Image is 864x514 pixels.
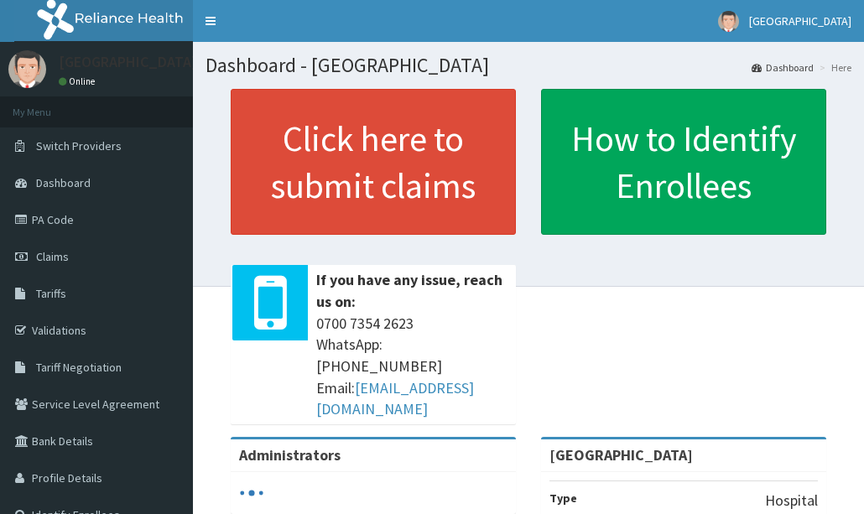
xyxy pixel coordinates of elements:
[36,286,66,301] span: Tariffs
[8,50,46,88] img: User Image
[316,270,502,311] b: If you have any issue, reach us on:
[239,445,341,465] b: Administrators
[59,55,197,70] p: [GEOGRAPHIC_DATA]
[239,480,264,506] svg: audio-loading
[316,378,474,419] a: [EMAIL_ADDRESS][DOMAIN_NAME]
[316,313,507,421] span: 0700 7354 2623 WhatsApp: [PHONE_NUMBER] Email:
[765,490,818,511] p: Hospital
[549,491,577,506] b: Type
[36,249,69,264] span: Claims
[36,175,91,190] span: Dashboard
[541,89,826,235] a: How to Identify Enrollees
[752,60,814,75] a: Dashboard
[815,60,851,75] li: Here
[59,75,99,87] a: Online
[549,445,693,465] strong: [GEOGRAPHIC_DATA]
[231,89,516,235] a: Click here to submit claims
[718,11,739,32] img: User Image
[36,138,122,153] span: Switch Providers
[206,55,851,76] h1: Dashboard - [GEOGRAPHIC_DATA]
[749,13,851,29] span: [GEOGRAPHIC_DATA]
[36,360,122,375] span: Tariff Negotiation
